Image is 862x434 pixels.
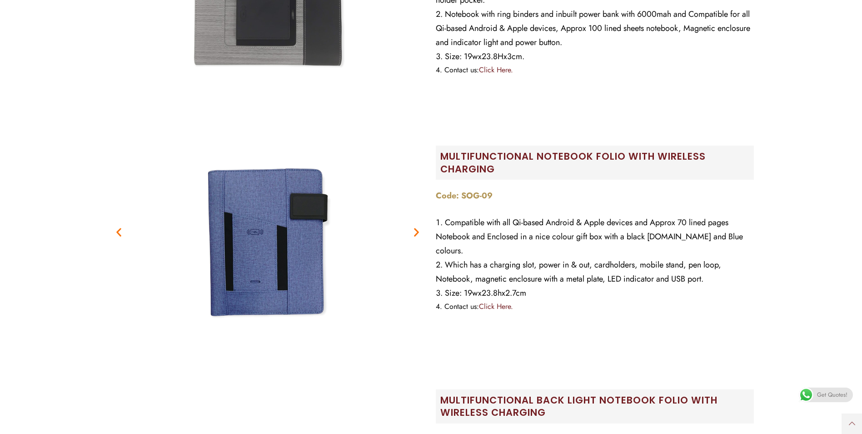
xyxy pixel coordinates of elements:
div: 1 / 2 [109,355,427,423]
div: Previous slide [113,226,125,237]
img: SOG-09-smart-notebooks-coverage-2 [154,118,381,346]
li: Contact us: [436,64,754,76]
a: Click Here. [479,65,513,75]
strong: Code: SOG-09 [436,190,493,202]
h2: Multifunctional Back Light Notebook Folio with wireless Charging [440,394,754,419]
a: Click Here. [479,301,513,312]
span: Size: 19wx23.8Hx3cm. [445,50,524,62]
span: Notebook with ring binders and inbuilt power bank with 6000mah and Compatible for all Qi-based An... [436,8,750,48]
span: Get Quotes! [817,388,847,402]
li: Contact us: [436,300,754,313]
span: Which has a charging slot, power in & out, cardholders, mobile stand, pen loop, Notebook, magneti... [436,259,721,285]
div: Image Carousel [109,118,427,346]
div: Next slide [411,226,422,237]
img: SOG-10-smart-notebooks-coverage-1 [199,355,336,423]
span: Compatible with all Qi-based Android & Apple devices and Approx 70 lined pages Notebook and Enclo... [436,217,743,257]
span: Size: 19wx23.8hx2.7cm [445,287,526,299]
div: 2 / 2 [109,118,427,346]
h2: Multifunctional Notebook folio with wireless charging [440,150,754,175]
